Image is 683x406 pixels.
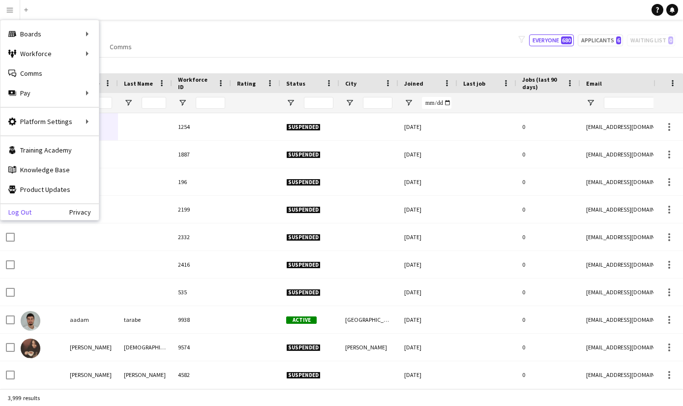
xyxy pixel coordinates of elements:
[516,251,580,278] div: 0
[398,141,457,168] div: [DATE]
[64,361,118,388] div: [PERSON_NAME]
[172,141,231,168] div: 1887
[286,344,321,351] span: Suspended
[398,251,457,278] div: [DATE]
[286,289,321,296] span: Suspended
[178,76,213,91] span: Workforce ID
[118,361,172,388] div: [PERSON_NAME]
[516,196,580,223] div: 0
[398,196,457,223] div: [DATE]
[172,279,231,306] div: 535
[404,80,423,87] span: Joined
[142,97,166,109] input: Last Name Filter Input
[578,34,623,46] button: Applicants6
[398,279,457,306] div: [DATE]
[398,223,457,250] div: [DATE]
[0,63,99,83] a: Comms
[21,339,40,358] img: Aakriti Jain
[0,24,99,44] div: Boards
[516,334,580,361] div: 0
[124,98,133,107] button: Open Filter Menu
[172,306,231,333] div: 9938
[0,140,99,160] a: Training Academy
[286,234,321,241] span: Suspended
[0,83,99,103] div: Pay
[516,141,580,168] div: 0
[516,168,580,195] div: 0
[172,251,231,278] div: 2416
[363,97,392,109] input: City Filter Input
[286,124,321,131] span: Suspended
[345,98,354,107] button: Open Filter Menu
[422,97,451,109] input: Joined Filter Input
[0,112,99,131] div: Platform Settings
[0,44,99,63] div: Workforce
[522,76,563,91] span: Jobs (last 90 days)
[196,97,225,109] input: Workforce ID Filter Input
[88,97,112,109] input: First Name Filter Input
[286,179,321,186] span: Suspended
[172,334,231,361] div: 9574
[286,98,295,107] button: Open Filter Menu
[586,98,595,107] button: Open Filter Menu
[286,261,321,269] span: Suspended
[516,361,580,388] div: 0
[404,98,413,107] button: Open Filter Menu
[516,113,580,140] div: 0
[339,334,398,361] div: [PERSON_NAME]
[516,306,580,333] div: 0
[0,208,31,216] a: Log Out
[398,113,457,140] div: [DATE]
[561,36,572,44] span: 680
[0,160,99,180] a: Knowledge Base
[398,168,457,195] div: [DATE]
[237,80,256,87] span: Rating
[398,361,457,388] div: [DATE]
[124,80,153,87] span: Last Name
[398,306,457,333] div: [DATE]
[616,36,621,44] span: 6
[110,42,132,51] span: Comms
[172,223,231,250] div: 2332
[178,98,187,107] button: Open Filter Menu
[286,206,321,214] span: Suspended
[172,361,231,388] div: 4582
[339,306,398,333] div: [GEOGRAPHIC_DATA]
[118,306,172,333] div: tarabe
[286,316,317,324] span: Active
[64,334,118,361] div: [PERSON_NAME]
[286,372,321,379] span: Suspended
[286,80,305,87] span: Status
[172,196,231,223] div: 2199
[172,113,231,140] div: 1254
[21,311,40,331] img: aadam tarabe
[463,80,485,87] span: Last job
[106,40,136,53] a: Comms
[516,223,580,250] div: 0
[398,334,457,361] div: [DATE]
[286,151,321,158] span: Suspended
[516,279,580,306] div: 0
[0,180,99,199] a: Product Updates
[69,208,99,216] a: Privacy
[304,97,333,109] input: Status Filter Input
[529,34,574,46] button: Everyone680
[118,334,172,361] div: [DEMOGRAPHIC_DATA]
[172,168,231,195] div: 196
[586,80,602,87] span: Email
[345,80,356,87] span: City
[64,306,118,333] div: aadam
